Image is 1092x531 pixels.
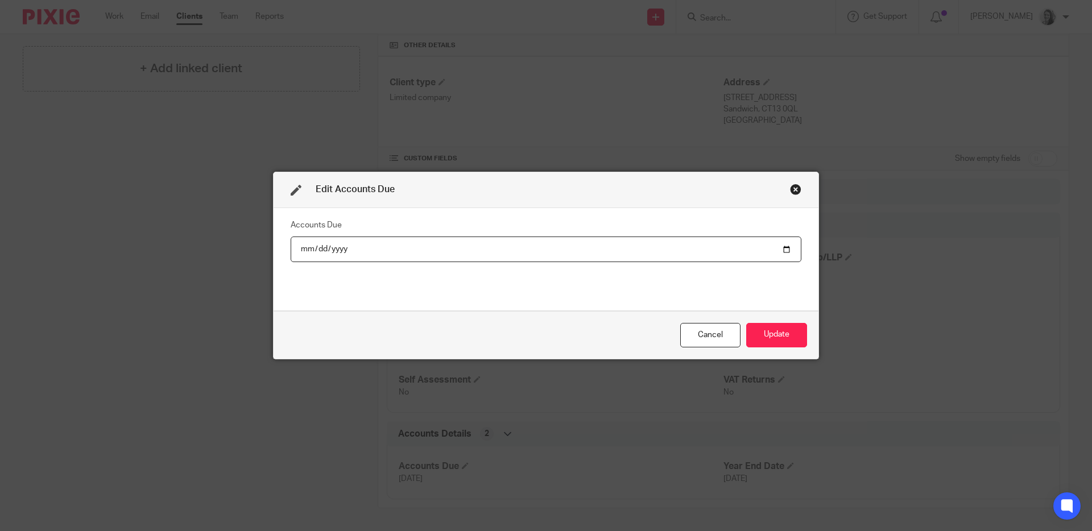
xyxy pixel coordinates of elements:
[291,219,342,231] label: Accounts Due
[746,323,807,347] button: Update
[316,185,395,194] span: Edit Accounts Due
[291,237,801,262] input: YYYY-MM-DD
[790,184,801,195] div: Close this dialog window
[680,323,741,347] div: Close this dialog window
